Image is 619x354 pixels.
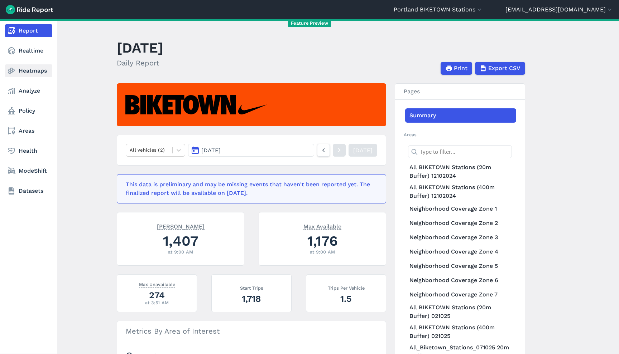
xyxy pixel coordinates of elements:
div: This data is preliminary and may be missing events that haven't been reported yet. The finalized ... [126,180,373,197]
span: Print [454,64,467,73]
span: Max Unavailable [139,280,175,287]
a: Policy [5,104,52,117]
input: Type to filter... [408,145,512,158]
a: All BIKETOWN Stations (400m Buffer) 12102024 [405,182,516,202]
a: Areas [5,124,52,137]
span: Feature Preview [288,20,331,27]
a: Health [5,144,52,157]
div: 1.5 [315,292,377,305]
h2: Daily Report [117,58,163,68]
a: [DATE] [349,144,377,157]
div: at 9:00 AM [268,249,377,255]
span: Max Available [303,222,341,230]
a: Datasets [5,185,52,197]
button: [EMAIL_ADDRESS][DOMAIN_NAME] [505,5,613,14]
img: Biketown [125,95,267,115]
div: 1,718 [220,292,283,305]
div: at 9:00 AM [126,249,235,255]
a: Neighborhood Coverage Zone 3 [405,230,516,245]
img: Ride Report [6,5,53,14]
a: All BIKETOWN Stations (400m Buffer) 021025 [405,322,516,342]
div: at 3:51 AM [126,299,188,306]
a: Neighborhood Coverage Zone 7 [405,287,516,302]
h1: [DATE] [117,38,163,58]
button: Export CSV [475,62,525,75]
a: Neighborhood Coverage Zone 5 [405,259,516,273]
a: Neighborhood Coverage Zone 1 [405,202,516,216]
span: Start Trips [240,284,263,291]
a: Neighborhood Coverage Zone 2 [405,216,516,230]
div: 1,176 [268,231,377,251]
a: ModeShift [5,164,52,177]
a: Analyze [5,84,52,97]
a: Neighborhood Coverage Zone 6 [405,273,516,287]
button: Portland BIKETOWN Stations [394,5,483,14]
h2: Areas [404,131,516,138]
a: Realtime [5,44,52,57]
span: Export CSV [488,64,520,73]
a: All BIKETOWN Stations (20m Buffer) 021025 [405,302,516,322]
a: Summary [405,108,516,123]
h3: Pages [395,84,525,100]
span: Trips Per Vehicle [328,284,365,291]
h3: Metrics By Area of Interest [117,321,386,341]
a: Heatmaps [5,64,52,77]
a: All BIKETOWN Stations (20m Buffer) 12102024 [405,162,516,182]
a: Report [5,24,52,37]
a: Neighborhood Coverage Zone 4 [405,245,516,259]
button: [DATE] [188,144,314,157]
span: [DATE] [201,147,221,154]
button: Print [441,62,472,75]
span: [PERSON_NAME] [157,222,205,230]
div: 1,407 [126,231,235,251]
div: 274 [126,289,188,301]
